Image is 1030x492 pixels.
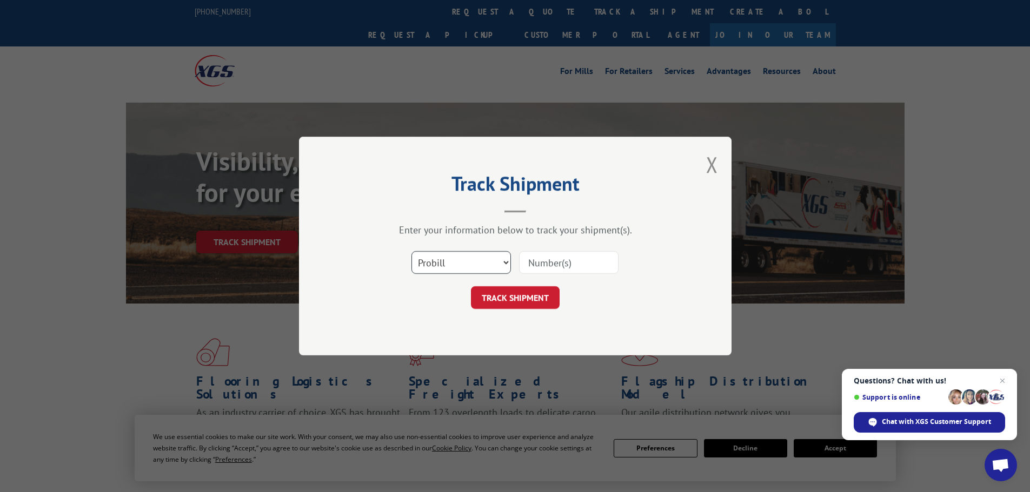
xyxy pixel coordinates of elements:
[854,376,1005,385] span: Questions? Chat with us!
[353,224,677,236] div: Enter your information below to track your shipment(s).
[519,251,619,274] input: Number(s)
[353,176,677,197] h2: Track Shipment
[882,417,991,427] span: Chat with XGS Customer Support
[996,374,1009,387] span: Close chat
[706,150,718,179] button: Close modal
[854,393,945,401] span: Support is online
[854,412,1005,433] div: Chat with XGS Customer Support
[471,286,560,309] button: TRACK SHIPMENT
[985,449,1017,481] div: Open chat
